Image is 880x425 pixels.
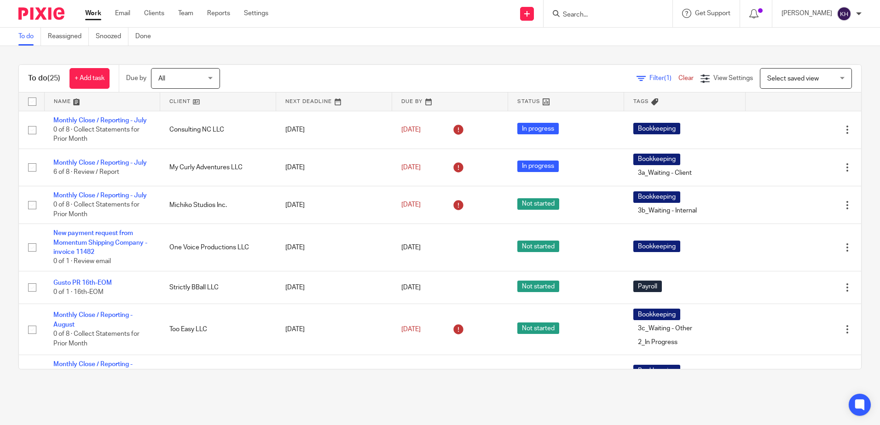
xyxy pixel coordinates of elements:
td: [DATE] [276,111,392,149]
span: (1) [664,75,672,81]
a: New payment request from Momentum Shipping Company - invoice 11482 [53,230,147,255]
span: 0 of 8 · Collect Statements for Prior Month [53,202,139,218]
span: [DATE] [401,126,421,133]
td: Too Easy LLC [160,304,276,355]
a: Email [115,9,130,18]
span: Bookkeeping [633,365,680,376]
span: All [158,75,165,82]
span: [DATE] [401,326,421,333]
span: 3c_Waiting - Other [633,322,697,334]
a: Clear [678,75,694,81]
a: + Add task [69,68,110,89]
a: Work [85,9,101,18]
a: Clients [144,9,164,18]
td: [DATE] [276,304,392,355]
a: Reassigned [48,28,89,46]
img: Pixie [18,7,64,20]
span: 6 of 8 · Review / Report [53,169,119,175]
span: 2_In Progress [633,336,682,348]
span: 0 of 8 · Collect Statements for Prior Month [53,126,139,143]
span: 0 of 1 · Review email [53,258,111,265]
td: Strictly BBall LLC [160,271,276,304]
td: [DATE] [276,149,392,186]
span: 0 of 8 · Collect Statements for Prior Month [53,331,139,347]
a: Snoozed [96,28,128,46]
input: Search [562,11,645,19]
span: In progress [517,161,559,172]
p: Due by [126,74,146,83]
a: Monthly Close / Reporting - August [53,312,133,327]
a: Monthly Close / Reporting - July [53,192,147,199]
a: To do [18,28,41,46]
span: [DATE] [401,244,421,251]
span: 0 of 1 · 16th-EOM [53,289,104,295]
span: Not started [517,241,559,252]
span: Not started [517,198,559,210]
a: Reports [207,9,230,18]
a: Gusto PR 16th-EOM [53,280,112,286]
a: Monthly Close / Reporting - August [53,361,133,377]
td: My Curly Adventures LLC [160,149,276,186]
span: 3b_Waiting - Internal [633,205,701,217]
td: [DATE] [276,224,392,271]
td: [DATE] [276,355,392,402]
span: Not started [517,281,559,292]
span: 3a_Waiting - Client [633,167,696,179]
span: Get Support [695,10,730,17]
span: Bookkeeping [633,154,680,165]
h1: To do [28,74,60,83]
a: Done [135,28,158,46]
span: View Settings [713,75,753,81]
span: [DATE] [401,202,421,208]
span: [DATE] [401,284,421,291]
td: [DATE] [276,271,392,304]
span: Bookkeeping [633,123,680,134]
span: (25) [47,75,60,82]
a: Monthly Close / Reporting - July [53,160,147,166]
span: Payroll [633,281,662,292]
td: [DATE] [276,186,392,224]
td: One Voice Productions LLC [160,224,276,271]
span: Select saved view [767,75,819,82]
span: Not started [517,322,559,334]
span: Bookkeeping [633,309,680,320]
span: Bookkeeping [633,241,680,252]
a: Settings [244,9,268,18]
span: Tags [633,99,649,104]
span: Bookkeeping [633,191,680,203]
img: svg%3E [837,6,851,21]
span: [DATE] [401,164,421,171]
span: In progress [517,123,559,134]
td: Michiko Studios Inc. [160,186,276,224]
p: [PERSON_NAME] [782,9,832,18]
td: Consulting NC LLC [160,111,276,149]
span: Filter [649,75,678,81]
a: Team [178,9,193,18]
td: My Curly Adventures LLC [160,355,276,402]
a: Monthly Close / Reporting - July [53,117,147,124]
